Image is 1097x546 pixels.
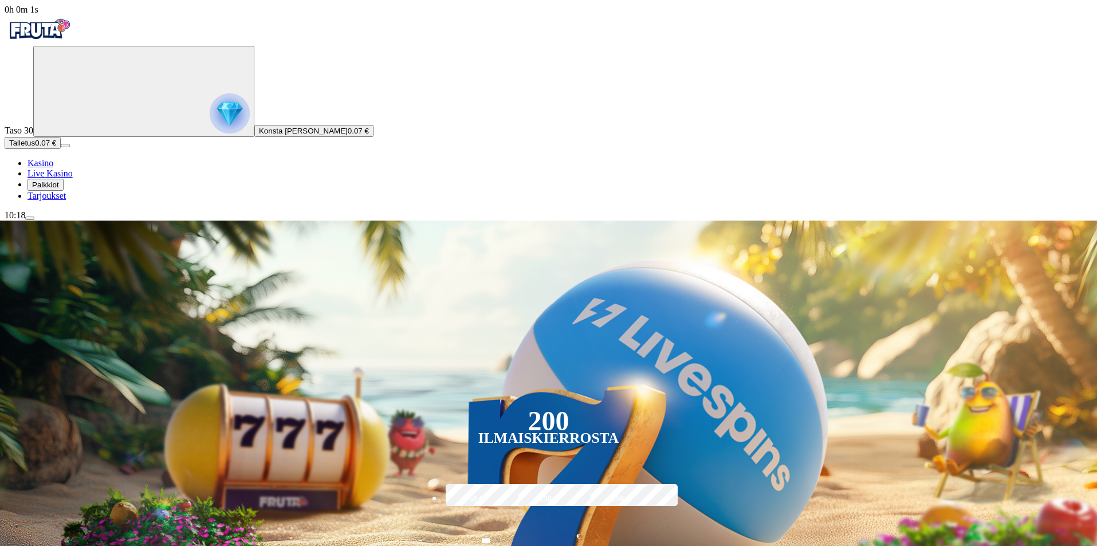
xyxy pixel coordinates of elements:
[5,15,1092,201] nav: Primary
[61,144,70,147] button: menu
[5,137,61,149] button: Talletusplus icon0.07 €
[25,217,34,220] button: menu
[32,180,59,189] span: Palkkiot
[5,15,73,44] img: Fruta
[27,168,73,178] span: Live Kasino
[27,179,64,191] button: reward iconPalkkiot
[588,482,654,516] label: 250 €
[443,482,509,516] label: 50 €
[577,531,580,542] span: €
[528,414,569,428] div: 200
[27,191,66,201] span: Tarjoukset
[5,5,38,14] span: user session time
[478,431,619,445] div: Ilmaiskierrosta
[516,482,582,516] label: 150 €
[254,125,373,137] button: Konsta [PERSON_NAME]0.07 €
[35,139,56,147] span: 0.07 €
[27,158,53,168] span: Kasino
[5,125,33,135] span: Taso 30
[348,127,369,135] span: 0.07 €
[27,168,73,178] a: poker-chip iconLive Kasino
[210,93,250,133] img: reward progress
[9,139,35,147] span: Talletus
[27,158,53,168] a: diamond iconKasino
[27,191,66,201] a: gift-inverted iconTarjoukset
[5,210,25,220] span: 10:18
[5,36,73,45] a: Fruta
[259,127,348,135] span: Konsta [PERSON_NAME]
[33,46,254,137] button: reward progress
